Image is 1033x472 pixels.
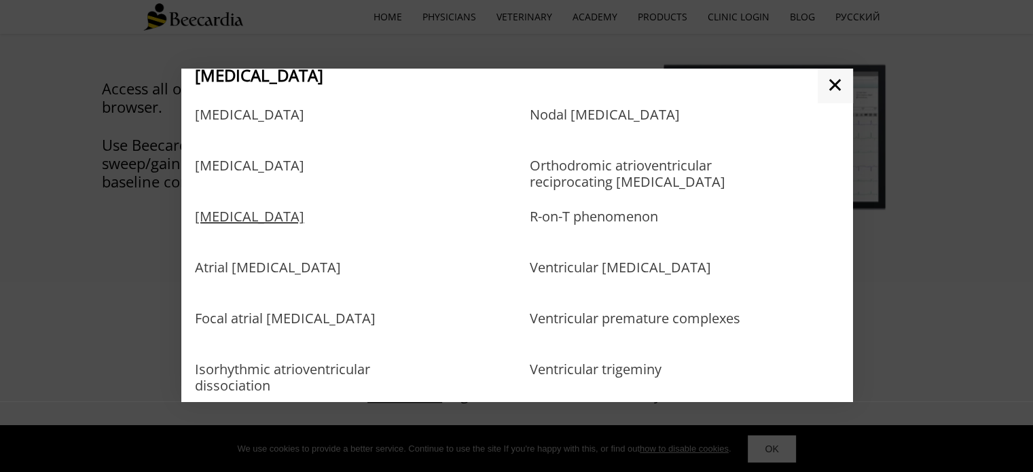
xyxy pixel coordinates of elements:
[529,107,679,151] a: Nodal [MEDICAL_DATA]
[195,310,376,355] a: Focal atrial [MEDICAL_DATA]
[195,259,341,304] a: Atrial [MEDICAL_DATA]
[529,310,740,355] a: Ventricular premature complexes
[195,361,437,394] a: Isorhythmic atrioventricular dissociation
[529,158,751,202] a: Orthodromic atrioventricular reciprocating [MEDICAL_DATA]
[195,107,304,151] a: [MEDICAL_DATA]
[529,208,657,253] a: R-on-T phenomenon
[818,69,852,103] a: ✕
[529,259,710,304] a: Ventricular [MEDICAL_DATA]
[195,64,323,86] span: [MEDICAL_DATA]
[195,158,304,202] a: [MEDICAL_DATA]
[529,361,661,378] a: Ventricular trigeminy
[195,208,304,253] a: [MEDICAL_DATA]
